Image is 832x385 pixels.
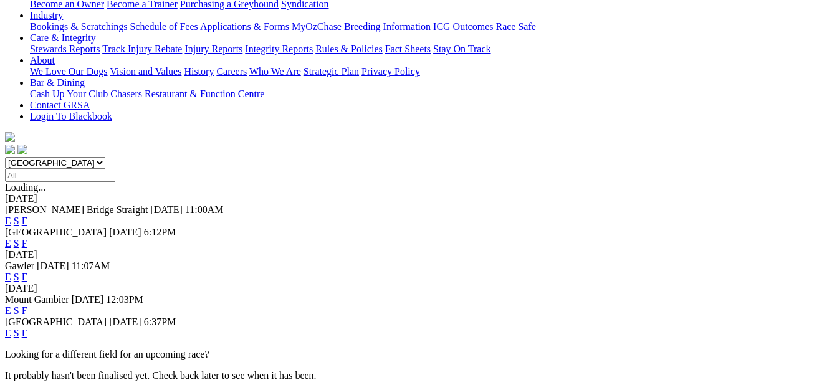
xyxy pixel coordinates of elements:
div: Bar & Dining [30,88,827,100]
span: Gawler [5,260,34,271]
a: F [22,238,27,249]
img: logo-grsa-white.png [5,132,15,142]
a: Industry [30,10,63,21]
a: S [14,216,19,226]
a: Rules & Policies [315,44,383,54]
span: 6:37PM [144,316,176,327]
a: Chasers Restaurant & Function Centre [110,88,264,99]
input: Select date [5,169,115,182]
a: E [5,328,11,338]
div: Care & Integrity [30,44,827,55]
a: E [5,305,11,316]
img: twitter.svg [17,145,27,154]
a: MyOzChase [292,21,342,32]
a: S [14,272,19,282]
div: [DATE] [5,283,827,294]
span: [GEOGRAPHIC_DATA] [5,316,107,327]
a: Care & Integrity [30,32,96,43]
a: S [14,238,19,249]
img: facebook.svg [5,145,15,154]
div: Industry [30,21,827,32]
a: Race Safe [495,21,535,32]
a: Breeding Information [344,21,431,32]
a: Cash Up Your Club [30,88,108,99]
div: About [30,66,827,77]
span: 11:07AM [72,260,110,271]
a: Bookings & Scratchings [30,21,127,32]
a: Stay On Track [433,44,490,54]
a: Fact Sheets [385,44,431,54]
a: Contact GRSA [30,100,90,110]
div: [DATE] [5,249,827,260]
span: [DATE] [72,294,104,305]
a: F [22,272,27,282]
span: 6:12PM [144,227,176,237]
partial: It probably hasn't been finalised yet. Check back later to see when it has been. [5,370,317,381]
a: S [14,305,19,316]
a: Careers [216,66,247,77]
a: Stewards Reports [30,44,100,54]
a: Who We Are [249,66,301,77]
a: F [22,216,27,226]
span: [PERSON_NAME] Bridge Straight [5,204,148,215]
span: 12:03PM [106,294,143,305]
a: Vision and Values [110,66,181,77]
a: Applications & Forms [200,21,289,32]
span: [DATE] [109,316,141,327]
a: Bar & Dining [30,77,85,88]
span: Loading... [5,182,45,192]
a: Strategic Plan [304,66,359,77]
a: E [5,272,11,282]
a: Privacy Policy [361,66,420,77]
a: S [14,328,19,338]
span: Mount Gambier [5,294,69,305]
a: History [184,66,214,77]
a: F [22,305,27,316]
a: Injury Reports [184,44,242,54]
a: E [5,238,11,249]
span: [GEOGRAPHIC_DATA] [5,227,107,237]
a: F [22,328,27,338]
p: Looking for a different field for an upcoming race? [5,349,827,360]
a: Integrity Reports [245,44,313,54]
a: ICG Outcomes [433,21,493,32]
div: [DATE] [5,193,827,204]
a: Schedule of Fees [130,21,198,32]
a: Track Injury Rebate [102,44,182,54]
span: [DATE] [109,227,141,237]
span: 11:00AM [185,204,224,215]
a: About [30,55,55,65]
a: We Love Our Dogs [30,66,107,77]
a: E [5,216,11,226]
span: [DATE] [37,260,69,271]
a: Login To Blackbook [30,111,112,121]
span: [DATE] [150,204,183,215]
